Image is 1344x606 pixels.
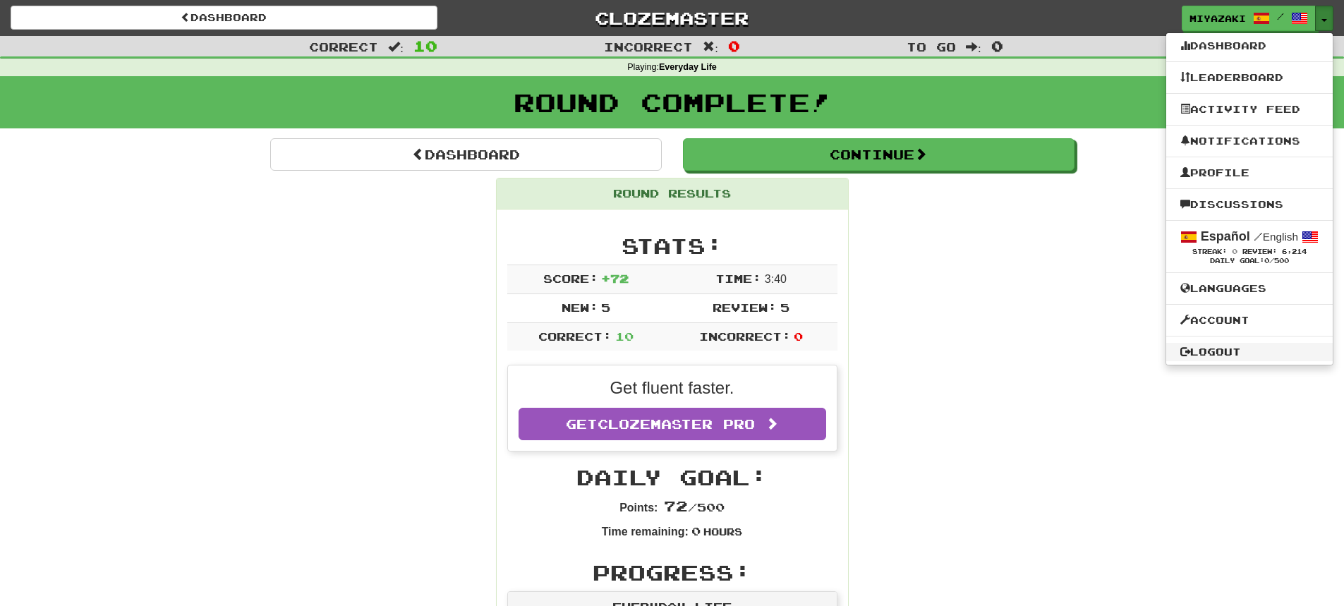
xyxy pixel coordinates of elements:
a: Account [1166,311,1333,329]
span: Review: [713,301,777,314]
h2: Stats: [507,234,837,257]
a: Leaderboard [1166,68,1333,87]
strong: Everyday Life [659,62,717,72]
span: 5 [780,301,789,314]
a: GetClozemaster Pro [519,408,826,440]
span: Streak: [1192,248,1227,255]
span: 3 : 40 [765,273,787,285]
a: Discussions [1166,195,1333,214]
button: Continue [683,138,1074,171]
span: / 500 [664,500,725,514]
span: To go [907,40,956,54]
span: : [388,41,404,53]
a: Languages [1166,279,1333,298]
span: 72 [664,497,688,514]
strong: Español [1201,229,1250,243]
span: 10 [413,37,437,54]
a: Dashboard [1166,37,1333,55]
span: + 72 [601,272,629,285]
span: 0 [1264,257,1269,265]
div: Round Results [497,178,848,210]
span: : [966,41,981,53]
span: 0 [1232,247,1237,255]
h2: Daily Goal: [507,466,837,489]
span: Score: [543,272,598,285]
h1: Round Complete! [5,88,1339,116]
span: Correct: [538,329,612,343]
a: Logout [1166,343,1333,361]
a: Notifications [1166,132,1333,150]
span: 5 [601,301,610,314]
a: Activity Feed [1166,100,1333,119]
span: 0 [728,37,740,54]
span: Correct [309,40,378,54]
a: Dashboard [270,138,662,171]
a: Profile [1166,164,1333,182]
span: / [1277,11,1284,21]
span: Incorrect: [699,329,791,343]
span: 0 [794,329,803,343]
p: Get fluent faster. [519,376,826,400]
span: 0 [991,37,1003,54]
span: 6,214 [1282,248,1307,255]
a: Clozemaster [459,6,885,30]
small: English [1254,231,1298,243]
a: miyazaki / [1182,6,1316,31]
span: / [1254,230,1263,243]
span: : [703,41,718,53]
span: 0 [691,524,701,538]
span: Time: [715,272,761,285]
span: Review: [1242,248,1277,255]
span: 10 [615,329,634,343]
div: Daily Goal: /500 [1180,257,1319,266]
strong: Points: [619,502,658,514]
span: miyazaki [1189,12,1246,25]
a: Español /English Streak: 0 Review: 6,214 Daily Goal:0/500 [1166,221,1333,272]
a: Dashboard [11,6,437,30]
span: Clozemaster Pro [598,416,755,432]
h2: Progress: [507,561,837,584]
strong: Time remaining: [602,526,689,538]
small: Hours [703,526,742,538]
span: Incorrect [604,40,693,54]
span: New: [562,301,598,314]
